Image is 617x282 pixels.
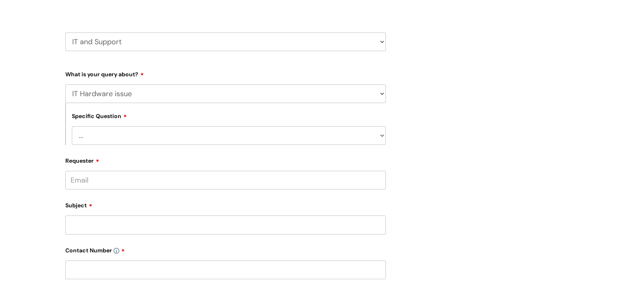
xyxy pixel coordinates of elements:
label: Contact Number [65,244,386,254]
img: info-icon.svg [114,248,119,254]
label: Requester [65,155,386,164]
label: What is your query about? [65,68,386,78]
input: Email [65,171,386,189]
label: Subject [65,199,386,209]
label: Specific Question [72,112,127,120]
